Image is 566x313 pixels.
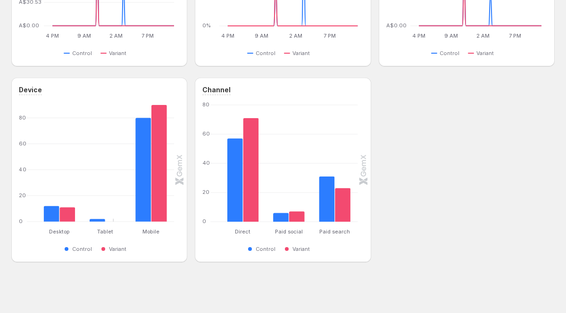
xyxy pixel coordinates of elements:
span: Control [72,49,92,57]
span: Variant [109,245,126,253]
button: Control [431,48,463,59]
g: Paid search: Control 31,Variant 23 [312,105,358,222]
rect: Variant 7 [289,189,305,222]
h3: Device [19,85,42,95]
rect: Control 6 [273,190,289,222]
text: 4 PM [412,32,425,39]
button: Control [64,48,96,59]
text: A$0.00 [386,22,407,29]
span: Variant [476,49,494,57]
text: Paid social [275,228,303,235]
text: Desktop [49,228,70,235]
rect: Variant 0 [105,199,121,222]
rect: Control 12 [44,184,59,222]
text: 2 AM [109,32,123,39]
text: 60 [19,140,26,147]
rect: Control 31 [319,154,335,222]
text: 7 PM [509,32,521,39]
span: Control [440,49,459,57]
text: Direct [235,228,251,235]
g: Direct: Control 57,Variant 71 [220,105,266,222]
span: Variant [292,245,310,253]
g: Paid social: Control 6,Variant 7 [266,105,312,222]
h3: Channel [202,85,231,95]
text: Mobile [143,228,160,235]
rect: Variant 23 [335,166,350,222]
rect: Variant 71 [243,105,258,222]
button: Control [64,243,96,255]
text: 0 [19,218,23,225]
text: 9 AM [77,32,91,39]
text: 20 [202,189,209,195]
button: Variant [100,243,130,255]
span: Variant [109,49,126,57]
text: A$0.00 [19,22,39,29]
text: 4 PM [221,32,234,39]
button: Control [247,48,279,59]
text: 7 PM [142,32,154,39]
text: 9 AM [444,32,458,39]
text: 60 [202,130,210,137]
span: Control [256,49,275,57]
rect: Variant 90 [151,105,167,222]
text: 40 [202,160,210,166]
text: 0% [202,22,211,29]
span: Variant [292,49,310,57]
button: Variant [284,243,314,255]
g: Mobile: Control 80,Variant 90 [128,105,174,222]
rect: Control 2 [90,196,105,222]
span: Control [256,245,275,253]
text: 2 AM [476,32,490,39]
text: 0 [202,218,206,225]
text: 80 [202,101,209,108]
g: Tablet: Control 2,Variant 0 [83,105,128,222]
text: 9 AM [255,32,269,39]
text: Paid search [319,228,350,235]
text: 80 [19,114,26,121]
button: Control [247,243,279,255]
rect: Variant 11 [59,185,75,222]
button: Variant [284,48,314,59]
text: Tablet [97,228,113,235]
button: Variant [100,48,130,59]
text: 4 PM [46,32,59,39]
rect: Control 57 [227,116,243,222]
text: 40 [19,166,26,173]
text: 2 AM [289,32,302,39]
text: 7 PM [324,32,336,39]
span: Control [72,245,92,253]
text: 20 [19,192,26,199]
rect: Control 80 [135,105,151,222]
button: Variant [468,48,498,59]
g: Desktop: Control 12,Variant 11 [36,105,82,222]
